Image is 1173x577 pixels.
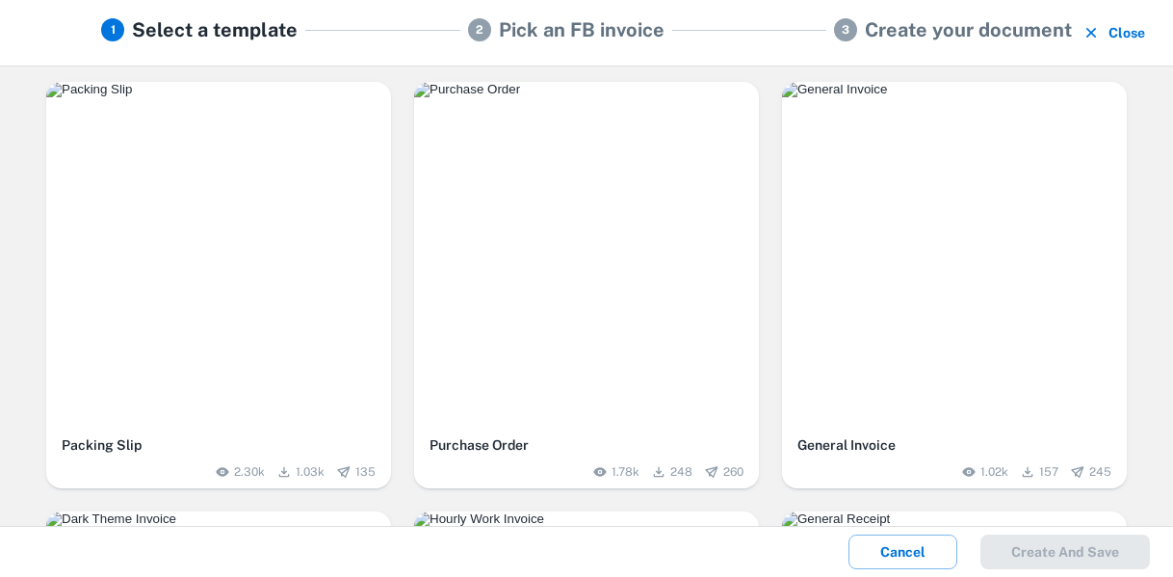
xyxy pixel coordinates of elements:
span: 157 [1039,463,1058,481]
img: Purchase Order [414,82,759,97]
h6: Purchase Order [430,434,743,456]
img: General Invoice [782,82,1127,97]
span: 1.78k [612,463,639,481]
span: 1.02k [980,463,1008,481]
button: Packing SlipPacking Slip2.30k1.03k135 [46,82,391,488]
span: 135 [355,463,376,481]
img: Hourly Work Invoice [414,511,759,527]
span: 245 [1089,463,1111,481]
h5: Create your document [865,15,1072,44]
button: Close [1080,15,1150,50]
button: Cancel [848,535,957,569]
text: 2 [476,23,483,37]
text: 3 [842,23,849,37]
span: 2.30k [234,463,265,481]
h5: Select a template [132,15,298,44]
img: General Receipt [782,511,1127,527]
text: 1 [111,23,116,37]
button: Purchase OrderPurchase Order1.78k248260 [414,82,759,488]
span: 260 [723,463,743,481]
img: Dark Theme Invoice [46,511,391,527]
h6: Packing Slip [62,434,376,456]
button: General InvoiceGeneral Invoice1.02k157245 [782,82,1127,488]
h5: Pick an FB invoice [499,15,665,44]
h6: General Invoice [797,434,1111,456]
span: 248 [670,463,692,481]
img: Packing Slip [46,82,391,97]
span: 1.03k [296,463,325,481]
